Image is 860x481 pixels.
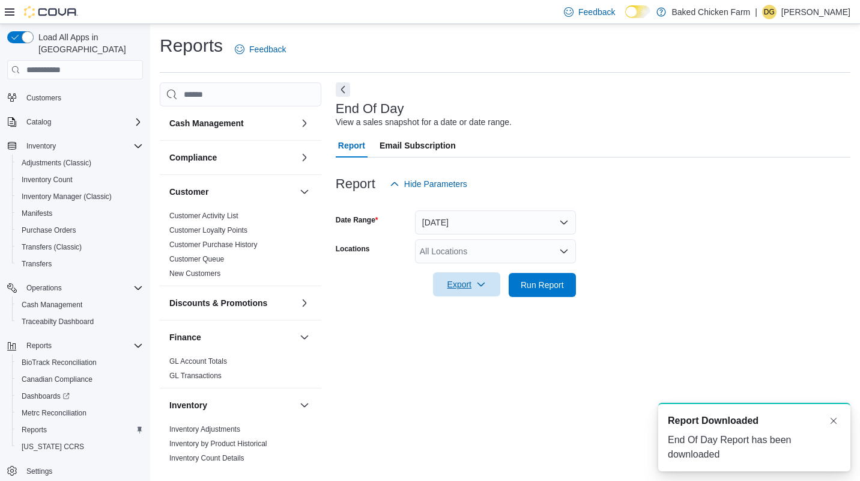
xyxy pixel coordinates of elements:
button: [DATE] [415,210,576,234]
span: Inventory Count [22,175,73,185]
button: Finance [169,331,295,343]
button: Transfers (Classic) [12,239,148,256]
span: Canadian Compliance [22,375,92,384]
span: Adjustments (Classic) [17,156,143,170]
a: Inventory Count [17,173,77,187]
button: Cash Management [297,116,312,130]
span: Canadian Compliance [17,372,143,387]
div: End Of Day Report has been downloaded [668,433,841,462]
h3: End Of Day [336,102,404,116]
span: Run Report [521,279,564,291]
span: Customer Loyalty Points [169,225,247,235]
label: Date Range [336,215,378,225]
h3: Report [336,177,375,191]
button: [US_STATE] CCRS [12,438,148,455]
span: Inventory [26,141,56,151]
span: BioTrack Reconciliation [22,358,97,367]
input: Dark Mode [625,5,650,18]
div: Daniel Gonzales [762,5,777,19]
button: Reports [2,337,148,354]
button: Inventory [169,399,295,411]
button: Inventory Manager (Classic) [12,188,148,205]
span: Operations [26,283,62,293]
h1: Reports [160,34,223,58]
a: Transfers [17,257,56,271]
button: Run Report [509,273,576,297]
span: Transfers (Classic) [17,240,143,254]
button: Operations [2,280,148,296]
span: Transfers [22,259,52,269]
button: Reports [12,421,148,438]
h3: Customer [169,186,208,198]
span: Catalog [26,117,51,127]
button: Discounts & Promotions [169,297,295,309]
button: BioTrack Reconciliation [12,354,148,371]
span: Operations [22,281,143,295]
a: Customer Queue [169,255,224,263]
span: Purchase Orders [17,223,143,237]
span: Inventory Adjustments [169,424,240,434]
div: Customer [160,209,321,286]
span: Dashboards [22,391,70,401]
button: Inventory [22,139,61,153]
span: Adjustments (Classic) [22,158,91,168]
a: Dashboards [12,388,148,405]
a: Canadian Compliance [17,372,97,387]
span: Feedback [578,6,615,18]
span: Settings [26,467,52,476]
span: Catalog [22,115,143,129]
div: Notification [668,414,841,428]
span: Customers [22,90,143,105]
button: Operations [22,281,67,295]
button: Dismiss toast [826,414,841,428]
a: Inventory by Product Historical [169,440,267,448]
a: Adjustments (Classic) [17,156,96,170]
span: Traceabilty Dashboard [22,317,94,326]
button: Discounts & Promotions [297,296,312,310]
span: Traceabilty Dashboard [17,314,143,329]
span: Customer Purchase History [169,240,258,250]
span: Feedback [249,43,286,55]
h3: Cash Management [169,117,244,129]
span: Cash Management [22,300,82,310]
button: Purchase Orders [12,222,148,239]
p: [PERSON_NAME] [781,5,850,19]
a: Transfers (Classic) [17,240,86,254]
h3: Inventory [169,399,207,411]
span: Inventory Count [17,173,143,187]
span: GL Transactions [169,371,222,381]
a: Inventory Manager (Classic) [17,189,117,204]
a: Manifests [17,206,57,221]
button: Adjustments (Classic) [12,155,148,171]
button: Canadian Compliance [12,371,148,388]
button: Transfers [12,256,148,272]
button: Hide Parameters [385,172,472,196]
span: Email Subscription [380,133,456,158]
span: Dashboards [17,389,143,403]
a: Metrc Reconciliation [17,406,91,420]
button: Reports [22,339,56,353]
span: Washington CCRS [17,440,143,454]
span: Manifests [17,206,143,221]
a: GL Account Totals [169,357,227,366]
button: Open list of options [559,247,569,256]
span: Reports [26,341,52,351]
button: Settings [2,462,148,480]
p: Baked Chicken Farm [672,5,751,19]
button: Customer [297,185,312,199]
button: Inventory [2,138,148,155]
a: Customer Loyalty Points [169,226,247,234]
a: BioTrack Reconciliation [17,355,101,370]
a: Customers [22,91,66,105]
span: Load All Apps in [GEOGRAPHIC_DATA] [34,31,143,55]
a: Inventory Count Details [169,454,244,462]
span: Transfers [17,257,143,271]
span: Metrc Reconciliation [17,406,143,420]
button: Catalog [22,115,56,129]
button: Metrc Reconciliation [12,405,148,421]
button: Cash Management [169,117,295,129]
span: Customers [26,93,61,103]
a: Purchase Orders [17,223,81,237]
span: Customer Queue [169,254,224,264]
